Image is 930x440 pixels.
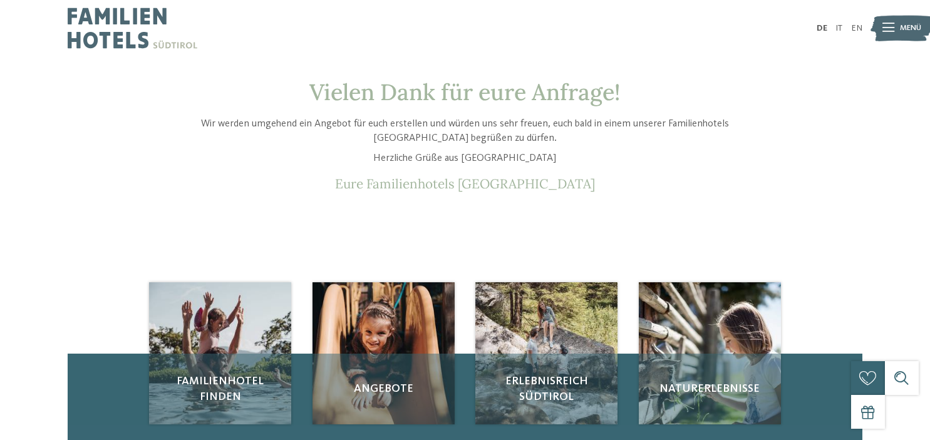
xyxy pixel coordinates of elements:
img: Anfrage [313,282,455,424]
a: Anfrage Erlebnisreich Südtirol [475,282,617,424]
a: IT [835,24,842,33]
img: Anfrage [475,282,617,424]
span: Vielen Dank für eure Anfrage! [309,78,620,106]
p: Herzliche Grüße aus [GEOGRAPHIC_DATA] [197,151,733,166]
p: Eure Familienhotels [GEOGRAPHIC_DATA] [197,177,733,192]
p: Wir werden umgehend ein Angebot für euch erstellen und würden uns sehr freuen, euch bald in einem... [197,117,733,145]
a: Anfrage Angebote [313,282,455,424]
img: Anfrage [639,282,781,424]
span: Menü [900,23,921,34]
a: EN [851,24,862,33]
span: Naturerlebnisse [650,381,770,397]
span: Familienhotel finden [160,374,280,405]
a: Anfrage Familienhotel finden [149,282,291,424]
a: Anfrage Naturerlebnisse [639,282,781,424]
a: DE [817,24,827,33]
span: Angebote [324,381,443,397]
img: Anfrage [149,282,291,424]
span: Erlebnisreich Südtirol [487,374,606,405]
